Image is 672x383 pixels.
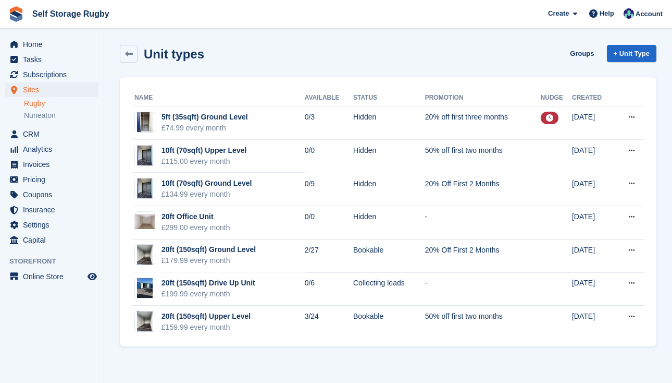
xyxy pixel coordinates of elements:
span: Storefront [9,256,104,267]
img: IMG_1275.jpeg [137,112,153,133]
span: Coupons [23,187,85,202]
td: Hidden [353,140,425,173]
td: 0/9 [305,173,353,206]
td: 3/24 [305,306,353,339]
a: menu [5,172,98,187]
img: IMG_1303.jpeg [137,178,153,199]
img: IMG_0232.jpeg [137,278,153,298]
a: menu [5,82,98,97]
td: [DATE] [572,140,614,173]
a: Rugby [24,99,98,109]
div: £199.99 every month [161,289,255,300]
a: + Unit Type [607,45,656,62]
div: 20ft (150sqft) Upper Level [161,311,251,322]
a: menu [5,269,98,284]
a: menu [5,202,98,217]
div: 20ft (150sqft) Drive Up Unit [161,278,255,289]
a: Groups [566,45,598,62]
th: Nudge [541,90,572,106]
a: Nuneaton [24,111,98,121]
td: 20% off first three months [425,106,541,140]
td: 0/0 [305,206,353,240]
td: Hidden [353,106,425,140]
div: £179.99 every month [161,255,256,266]
a: menu [5,218,98,232]
td: 0/0 [305,140,353,173]
img: 8185534_orig.jpg [135,214,155,230]
td: 50% off first two months [425,140,541,173]
a: menu [5,67,98,82]
a: menu [5,127,98,141]
td: 0/6 [305,272,353,306]
span: Create [548,8,569,19]
th: Available [305,90,353,106]
td: Hidden [353,206,425,240]
div: £159.99 every month [161,322,251,333]
img: stora-icon-8386f47178a22dfd0bd8f6a31ec36ba5ce8667c1dd55bd0f319d3a0aa187defe.svg [8,6,24,22]
a: menu [5,142,98,157]
h2: Unit types [144,47,204,61]
div: 20ft Office Unit [161,211,230,222]
div: 10ft (70sqft) Ground Level [161,178,252,189]
span: Sites [23,82,85,97]
span: Account [636,9,663,19]
span: Subscriptions [23,67,85,82]
a: menu [5,187,98,202]
span: Tasks [23,52,85,67]
span: Help [600,8,614,19]
span: Invoices [23,157,85,172]
a: Preview store [86,270,98,283]
span: Capital [23,233,85,247]
div: 20ft (150sqft) Ground Level [161,244,256,255]
span: CRM [23,127,85,141]
img: IMG_1272.jpeg [137,244,153,265]
td: [DATE] [572,206,614,240]
a: Self Storage Rugby [28,5,114,22]
a: menu [5,157,98,172]
th: Status [353,90,425,106]
td: 50% off first two months [425,306,541,339]
span: Settings [23,218,85,232]
div: 5ft (35sqft) Ground Level [161,112,248,123]
td: [DATE] [572,240,614,273]
img: IMG_1272.jpeg [137,311,153,332]
td: [DATE] [572,272,614,306]
td: 0/3 [305,106,353,140]
span: Insurance [23,202,85,217]
td: - [425,206,541,240]
div: £115.00 every month [161,156,246,167]
td: Collecting leads [353,272,425,306]
div: £134.99 every month [161,189,252,200]
span: Home [23,37,85,52]
th: Name [132,90,305,106]
td: - [425,272,541,306]
div: £299.00 every month [161,222,230,233]
th: Promotion [425,90,541,106]
td: Hidden [353,173,425,206]
td: 20% Off First 2 Months [425,173,541,206]
img: IMG_1303.jpeg [137,145,153,166]
td: 2/27 [305,240,353,273]
span: Online Store [23,269,85,284]
td: Bookable [353,306,425,339]
span: Analytics [23,142,85,157]
img: Chris Palmer [624,8,634,19]
th: Created [572,90,614,106]
td: [DATE] [572,106,614,140]
td: [DATE] [572,306,614,339]
span: Pricing [23,172,85,187]
a: menu [5,233,98,247]
td: [DATE] [572,173,614,206]
div: 10ft (70sqft) Upper Level [161,145,246,156]
a: menu [5,52,98,67]
div: £74.99 every month [161,123,248,134]
td: 20% Off First 2 Months [425,240,541,273]
a: menu [5,37,98,52]
td: Bookable [353,240,425,273]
